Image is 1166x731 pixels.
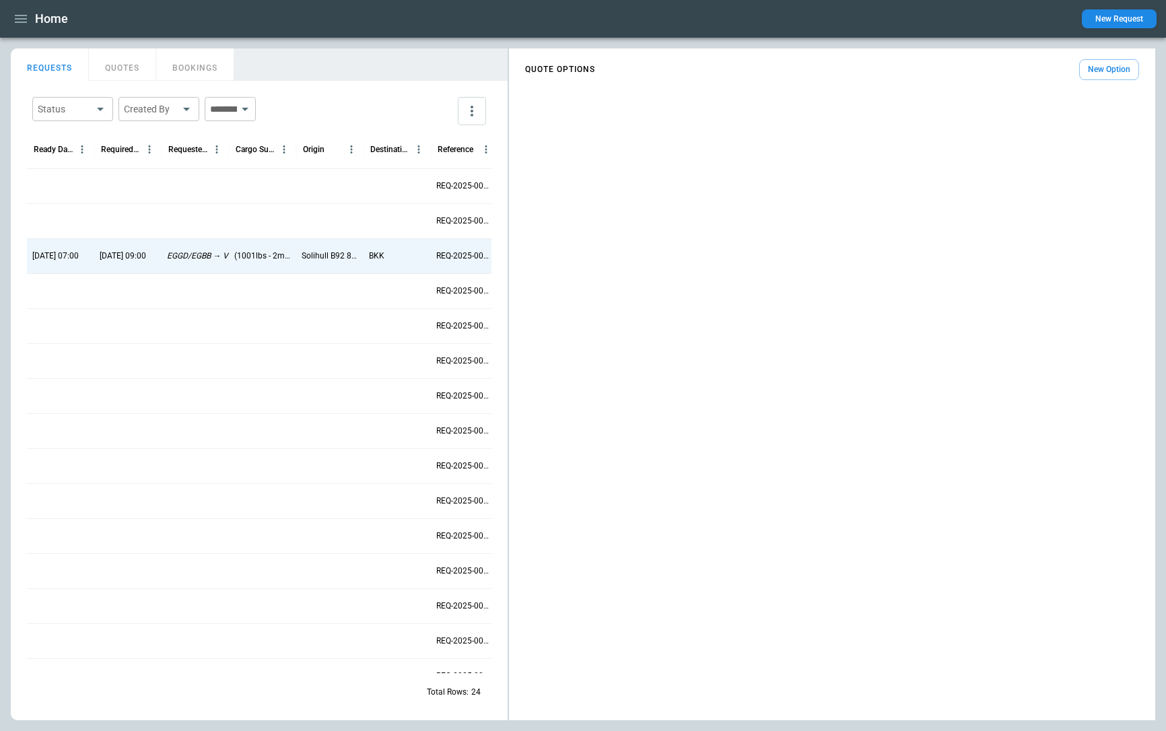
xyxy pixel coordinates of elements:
button: Reference column menu [477,141,495,158]
button: Destination column menu [410,141,427,158]
button: REQUESTS [11,48,89,81]
p: REQ-2025-000023 [436,215,493,227]
p: REQ-2025-000016 [436,460,493,472]
p: REQ-2025-000013 [436,565,493,577]
button: BOOKINGS [156,48,234,81]
p: Solihull B92 8NW [302,250,358,262]
div: Reference [438,145,473,154]
h1: Home [35,11,68,27]
button: QUOTES [89,48,156,81]
p: [DATE] 07:00 [32,250,79,262]
button: Requested Route column menu [208,141,226,158]
h4: QUOTE OPTIONS [525,67,595,73]
p: REQ-2025-000024 [436,180,493,192]
p: (1001lbs - 2m³) Perishables [234,250,291,262]
p: EGGD/EGBB → VTBS [167,250,242,262]
div: Status [38,102,92,116]
p: BKK [369,250,384,262]
button: Cargo Summary column menu [275,141,293,158]
div: Destination [370,145,410,154]
p: REQ-2025-000017 [436,425,493,437]
p: REQ-2025-000014 [436,530,493,542]
div: Cargo Summary [236,145,275,154]
div: Created By [124,102,178,116]
button: New Option [1079,59,1139,80]
button: New Request [1082,9,1157,28]
button: Required Date & Time (UTC-05:00) column menu [141,141,158,158]
p: REQ-2025-000018 [436,390,493,402]
p: REQ-2025-000011 [436,635,493,647]
p: REQ-2025-000020 [436,320,493,332]
div: scrollable content [509,54,1155,85]
p: REQ-2025-000019 [436,355,493,367]
div: Origin [303,145,324,154]
button: more [458,97,486,125]
p: REQ-2025-000015 [436,495,493,507]
p: [DATE] 09:00 [100,250,146,262]
button: Ready Date & Time (UTC-05:00) column menu [73,141,91,158]
p: Total Rows: [427,687,469,698]
div: Ready Date & Time (UTC-05:00) [34,145,73,154]
p: REQ-2025-000012 [436,600,493,612]
div: Requested Route [168,145,208,154]
button: Origin column menu [343,141,360,158]
p: REQ-2025-000021 [436,285,493,297]
div: Required Date & Time (UTC-05:00) [101,145,141,154]
p: 24 [471,687,481,698]
p: REQ-2025-000022 [436,250,493,262]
